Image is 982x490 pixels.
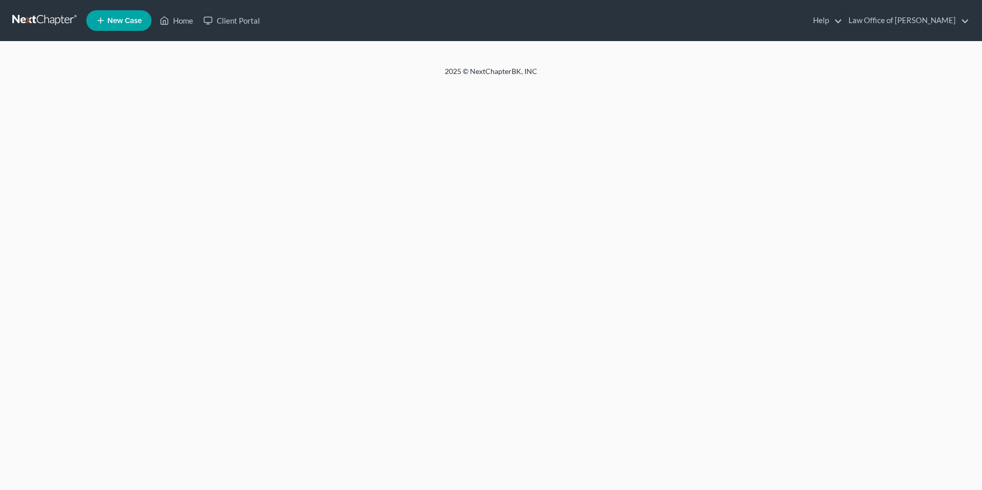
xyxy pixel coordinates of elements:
[155,11,198,30] a: Home
[198,11,265,30] a: Client Portal
[198,66,784,85] div: 2025 © NextChapterBK, INC
[808,11,842,30] a: Help
[86,10,152,31] new-legal-case-button: New Case
[843,11,969,30] a: Law Office of [PERSON_NAME]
